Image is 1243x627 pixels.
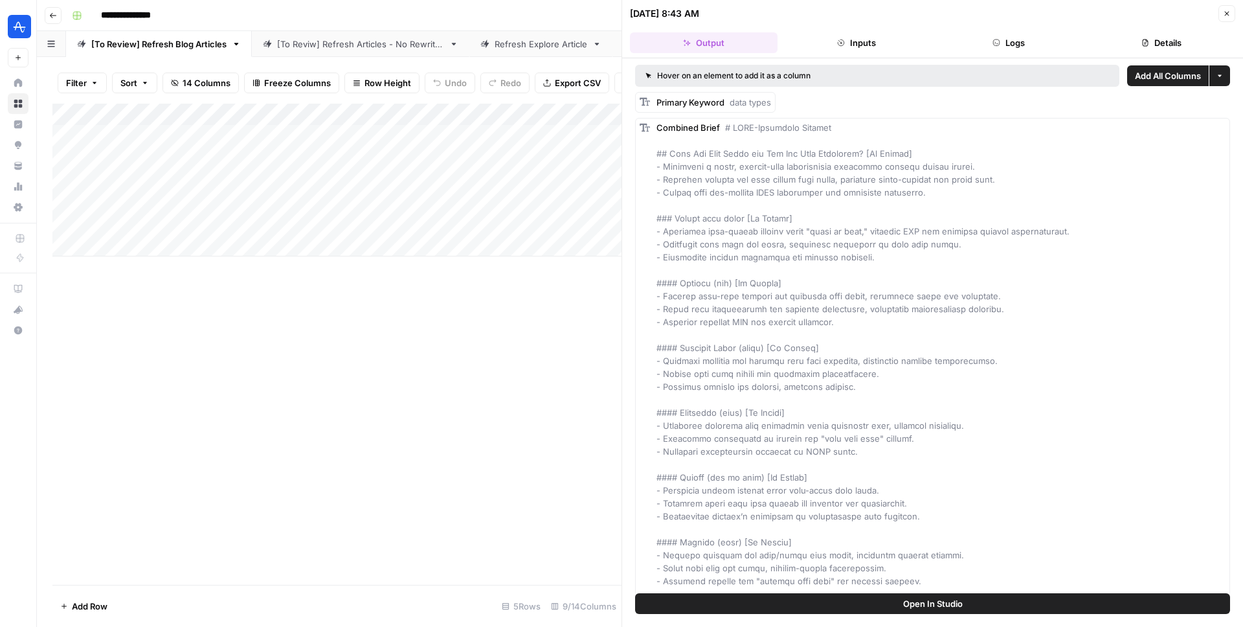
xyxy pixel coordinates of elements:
[445,76,467,89] span: Undo
[635,593,1230,614] button: Open In Studio
[8,10,28,43] button: Workspace: Amplitude
[252,31,469,57] a: [To Reviw] Refresh Articles - No Rewrites
[8,279,28,299] a: AirOps Academy
[935,32,1083,53] button: Logs
[344,73,420,93] button: Row Height
[58,73,107,93] button: Filter
[645,70,960,82] div: Hover on an element to add it as a column
[162,73,239,93] button: 14 Columns
[630,32,778,53] button: Output
[469,31,612,57] a: Refresh Explore Article
[630,7,699,20] div: [DATE] 8:43 AM
[8,320,28,341] button: Help + Support
[500,76,521,89] span: Redo
[264,76,331,89] span: Freeze Columns
[8,114,28,135] a: Insights
[8,300,28,319] div: What's new?
[656,97,724,108] span: Primary Keyword
[535,73,609,93] button: Export CSV
[480,73,530,93] button: Redo
[555,76,601,89] span: Export CSV
[546,596,621,617] div: 9/14 Columns
[8,15,31,38] img: Amplitude Logo
[364,76,411,89] span: Row Height
[66,31,252,57] a: [To Review] Refresh Blog Articles
[1127,65,1209,86] button: Add All Columns
[8,155,28,176] a: Your Data
[8,73,28,93] a: Home
[66,76,87,89] span: Filter
[277,38,444,51] div: [To Reviw] Refresh Articles - No Rewrites
[91,38,227,51] div: [To Review] Refresh Blog Articles
[112,73,157,93] button: Sort
[120,76,137,89] span: Sort
[183,76,230,89] span: 14 Columns
[8,176,28,197] a: Usage
[72,600,107,613] span: Add Row
[244,73,339,93] button: Freeze Columns
[8,197,28,218] a: Settings
[497,596,546,617] div: 5 Rows
[52,596,115,617] button: Add Row
[612,31,685,57] a: Blank
[1135,69,1201,82] span: Add All Columns
[903,597,963,610] span: Open In Studio
[425,73,475,93] button: Undo
[8,135,28,155] a: Opportunities
[730,97,771,108] span: data types
[656,122,720,133] span: Combined Brief
[495,38,587,51] div: Refresh Explore Article
[8,93,28,114] a: Browse
[1088,32,1235,53] button: Details
[8,299,28,320] button: What's new?
[783,32,930,53] button: Inputs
